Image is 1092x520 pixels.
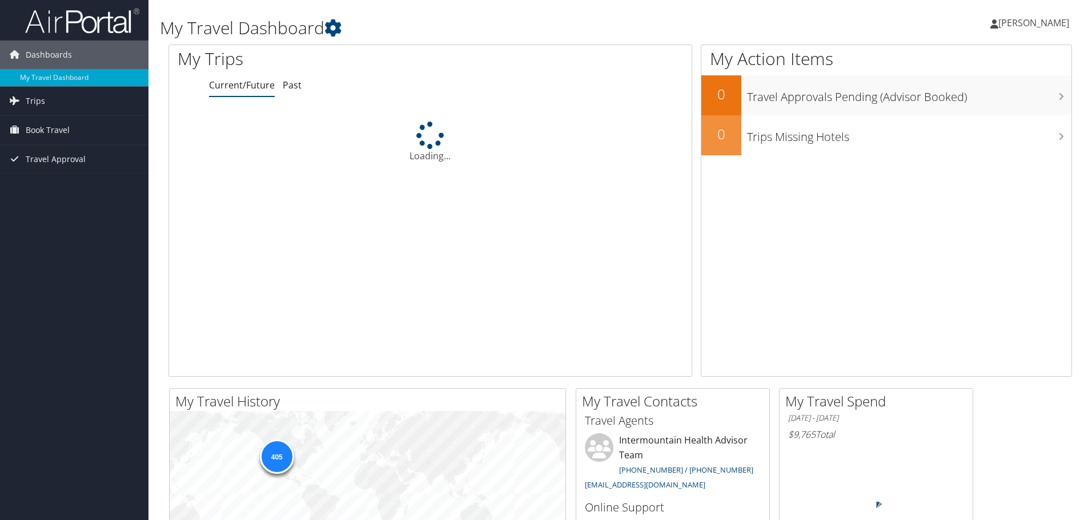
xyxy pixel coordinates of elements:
[26,87,45,115] span: Trips
[178,47,465,71] h1: My Trips
[169,122,692,163] div: Loading...
[283,79,302,91] a: Past
[701,47,1071,71] h1: My Action Items
[25,7,139,34] img: airportal-logo.png
[747,83,1071,105] h3: Travel Approvals Pending (Advisor Booked)
[26,116,70,144] span: Book Travel
[585,413,761,429] h3: Travel Agents
[175,392,565,411] h2: My Travel History
[701,84,741,104] h2: 0
[701,75,1071,115] a: 0Travel Approvals Pending (Advisor Booked)
[788,428,816,441] span: $9,765
[788,428,964,441] h6: Total
[259,440,294,474] div: 405
[990,6,1081,40] a: [PERSON_NAME]
[209,79,275,91] a: Current/Future
[26,145,86,174] span: Travel Approval
[785,392,973,411] h2: My Travel Spend
[619,465,753,475] a: [PHONE_NUMBER] / [PHONE_NUMBER]
[701,124,741,144] h2: 0
[747,123,1071,145] h3: Trips Missing Hotels
[701,115,1071,155] a: 0Trips Missing Hotels
[585,479,705,490] a: [EMAIL_ADDRESS][DOMAIN_NAME]
[579,433,766,494] li: Intermountain Health Advisor Team
[788,413,964,424] h6: [DATE] - [DATE]
[160,16,774,40] h1: My Travel Dashboard
[582,392,769,411] h2: My Travel Contacts
[998,17,1069,29] span: [PERSON_NAME]
[26,41,72,69] span: Dashboards
[585,499,761,515] h3: Online Support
